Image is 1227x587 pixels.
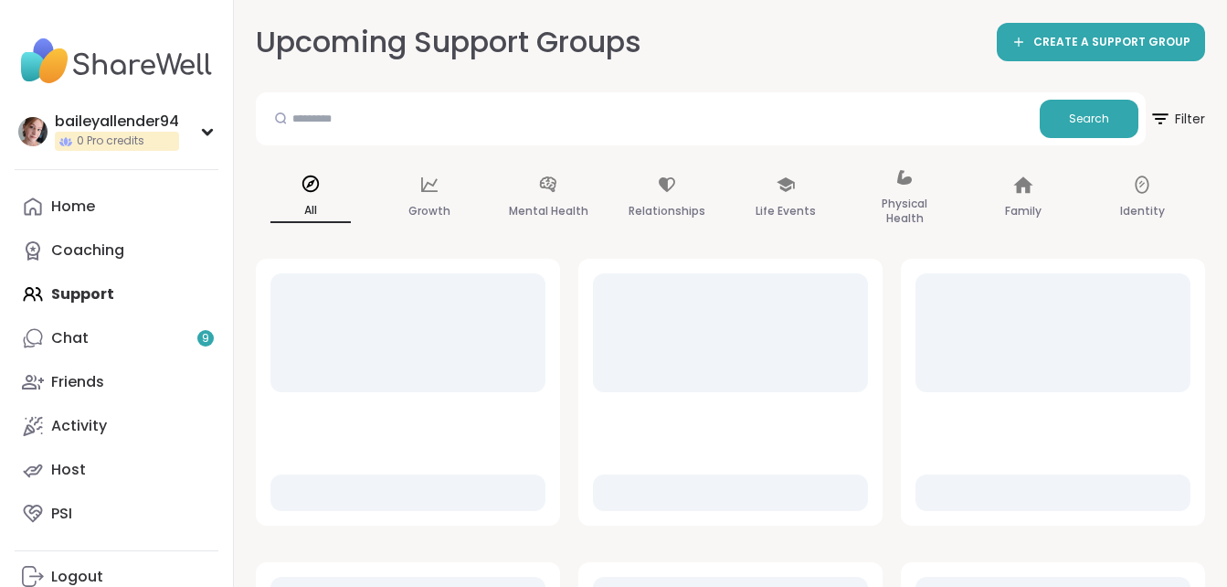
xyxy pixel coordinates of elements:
div: baileyallender94 [55,112,179,132]
a: Activity [15,404,218,448]
p: Growth [408,200,450,222]
h2: Upcoming Support Groups [256,22,641,63]
span: 9 [202,331,209,347]
span: 0 Pro credits [77,133,144,149]
p: All [270,199,351,223]
a: CREATE A SUPPORT GROUP [997,23,1205,61]
div: Logout [51,567,103,587]
a: Host [15,448,218,492]
img: ShareWell Nav Logo [15,29,218,93]
p: Mental Health [509,200,588,222]
button: Filter [1149,92,1205,145]
button: Search [1040,100,1138,138]
a: Chat9 [15,316,218,360]
a: Coaching [15,229,218,272]
span: CREATE A SUPPORT GROUP [1033,35,1190,50]
div: PSI [51,504,72,524]
p: Physical Health [864,193,945,229]
a: PSI [15,492,218,536]
a: Home [15,185,218,229]
div: Friends [51,372,104,392]
span: Filter [1149,97,1205,141]
img: baileyallender94 [18,117,48,146]
div: Activity [51,416,107,436]
p: Family [1005,200,1042,222]
p: Identity [1120,200,1165,222]
div: Host [51,460,86,480]
p: Relationships [629,200,705,222]
div: Home [51,197,95,217]
p: Life Events [756,200,816,222]
div: Chat [51,328,89,348]
span: Search [1069,111,1109,127]
div: Coaching [51,240,124,261]
a: Friends [15,360,218,404]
